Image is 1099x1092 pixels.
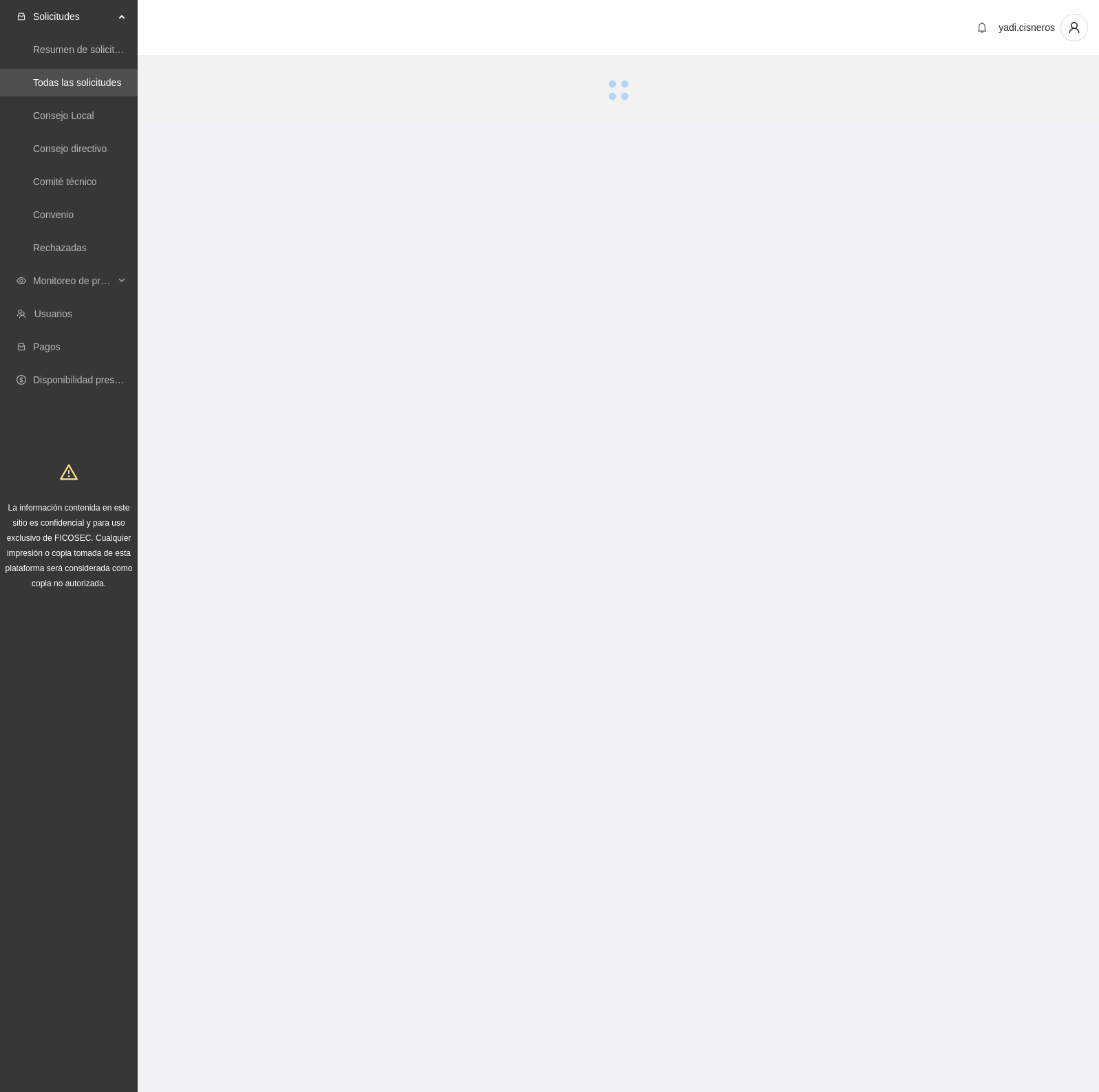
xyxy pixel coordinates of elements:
span: Monitoreo de proyectos [33,267,114,295]
button: user [1060,14,1088,41]
span: Solicitudes [33,3,114,30]
span: warning [60,463,78,481]
a: Rechazadas [33,242,87,253]
button: bell [971,17,993,39]
span: user [1061,21,1087,34]
a: Disponibilidad presupuestal [33,374,151,385]
a: Pagos [33,341,61,352]
a: Consejo Local [33,110,94,121]
a: Todas las solicitudes [33,77,121,88]
a: Convenio [33,209,74,220]
span: eye [17,276,26,286]
span: yadi.cisneros [999,22,1055,33]
span: inbox [17,12,26,21]
a: Resumen de solicitudes por aprobar [33,44,188,55]
span: La información contenida en este sitio es confidencial y para uso exclusivo de FICOSEC. Cualquier... [6,503,133,588]
a: Comité técnico [33,176,97,187]
a: Consejo directivo [33,143,107,154]
a: Usuarios [34,308,72,319]
span: bell [972,22,992,33]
